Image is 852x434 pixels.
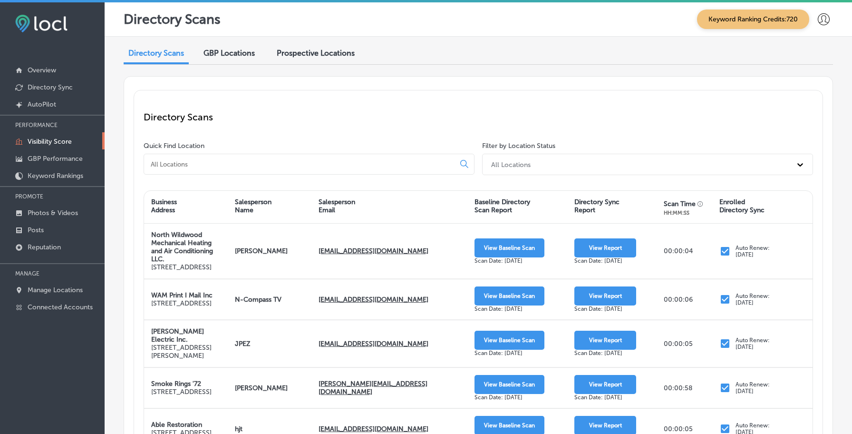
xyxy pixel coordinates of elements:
[574,306,636,312] div: Scan Date: [DATE]
[277,49,355,58] span: Prospective Locations
[474,198,530,214] div: Baseline Directory Scan Report
[574,198,620,214] div: Directory Sync Report
[574,286,636,306] button: View Report
[664,296,693,304] p: 00:00:06
[319,247,428,255] strong: [EMAIL_ADDRESS][DOMAIN_NAME]
[574,331,636,350] button: View Report
[28,209,78,217] p: Photos & Videos
[124,11,221,27] p: Directory Scans
[574,375,636,394] button: View Report
[736,293,770,306] p: Auto Renew: [DATE]
[474,331,544,350] button: View Baseline Scan
[574,238,636,257] button: View Report
[28,172,83,180] p: Keyword Rankings
[235,247,288,255] strong: [PERSON_NAME]
[151,198,177,214] div: Business Address
[474,286,544,306] button: View Baseline Scan
[28,138,72,146] p: Visibility Score
[697,10,809,29] span: Keyword Ranking Credits: 720
[474,394,544,401] div: Scan Date: [DATE]
[574,350,636,356] div: Scan Date: [DATE]
[474,306,544,312] div: Scan Date: [DATE]
[664,384,692,392] p: 00:00:58
[151,421,202,429] strong: Able Restoration
[28,100,56,108] p: AutoPilot
[719,198,765,214] div: Enrolled Directory Sync
[664,340,693,348] p: 00:00:05
[474,238,544,257] button: View Baseline Scan
[144,111,813,123] p: Directory Scans
[28,83,73,91] p: Directory Sync
[319,380,427,396] strong: [PERSON_NAME][EMAIL_ADDRESS][DOMAIN_NAME]
[128,49,184,58] span: Directory Scans
[144,142,204,150] label: Quick Find Location
[235,198,271,214] div: Salesperson Name
[664,247,693,255] p: 00:00:04
[28,226,44,234] p: Posts
[28,286,83,294] p: Manage Locations
[697,200,706,206] button: Displays the total time taken to generate this report.
[491,160,531,168] div: All Locations
[151,380,201,388] strong: Smoke Rings '72
[151,388,212,396] p: [STREET_ADDRESS]
[235,384,288,392] strong: [PERSON_NAME]
[319,296,428,304] strong: [EMAIL_ADDRESS][DOMAIN_NAME]
[235,296,281,304] strong: N-Compass TV
[28,155,83,163] p: GBP Performance
[736,245,770,258] p: Auto Renew: [DATE]
[28,66,56,74] p: Overview
[664,200,696,208] div: Scan Time
[319,198,355,214] div: Salesperson Email
[151,344,221,360] p: [STREET_ADDRESS][PERSON_NAME]
[574,257,636,264] div: Scan Date: [DATE]
[474,350,544,356] div: Scan Date: [DATE]
[15,15,68,32] img: fda3e92497d09a02dc62c9cd864e3231.png
[151,327,204,344] strong: [PERSON_NAME] Electric Inc.
[235,425,242,433] strong: hjt
[474,375,544,394] button: View Baseline Scan
[319,340,428,348] strong: [EMAIL_ADDRESS][DOMAIN_NAME]
[736,381,770,395] p: Auto Renew: [DATE]
[28,243,61,251] p: Reputation
[28,303,93,311] p: Connected Accounts
[203,49,255,58] span: GBP Locations
[482,142,555,150] label: Filter by Location Status
[151,299,213,307] p: [STREET_ADDRESS]
[150,160,453,168] input: All Locations
[235,340,250,348] strong: JPEZ
[474,257,544,264] div: Scan Date: [DATE]
[574,394,636,401] div: Scan Date: [DATE]
[664,425,693,433] p: 00:00:05
[736,337,770,350] p: Auto Renew: [DATE]
[151,263,221,271] p: [STREET_ADDRESS]
[664,210,706,216] div: HH:MM:SS
[319,425,428,433] strong: [EMAIL_ADDRESS][DOMAIN_NAME]
[151,291,213,299] strong: WAM Print I Mail Inc
[151,231,213,263] strong: North Wildwood Mechanical Heating and Air Conditioning LLC.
